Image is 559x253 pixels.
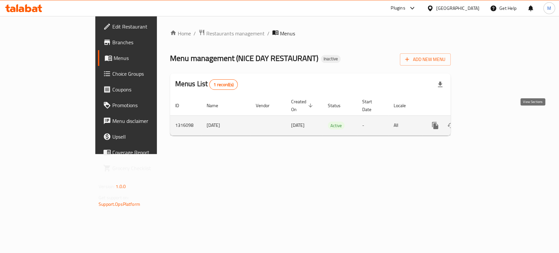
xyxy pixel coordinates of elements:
[394,102,414,109] span: Locale
[112,101,183,109] span: Promotions
[391,4,405,12] div: Plugins
[357,115,388,135] td: -
[432,77,448,92] div: Export file
[98,34,189,50] a: Branches
[210,82,237,88] span: 1 record(s)
[98,160,189,176] a: Grocery Checklist
[201,115,251,135] td: [DATE]
[422,96,495,116] th: Actions
[114,54,183,62] span: Menus
[267,29,270,37] li: /
[116,182,126,191] span: 1.0.0
[112,23,183,30] span: Edit Restaurant
[99,200,140,208] a: Support.OpsPlatform
[112,117,183,125] span: Menu disclaimer
[362,98,381,113] span: Start Date
[98,82,189,97] a: Coupons
[112,133,183,141] span: Upsell
[175,102,188,109] span: ID
[98,66,189,82] a: Choice Groups
[405,55,445,64] span: Add New Menu
[112,38,183,46] span: Branches
[207,102,227,109] span: Name
[99,182,115,191] span: Version:
[280,29,295,37] span: Menus
[436,5,479,12] div: [GEOGRAPHIC_DATA]
[291,121,305,129] span: [DATE]
[112,148,183,156] span: Coverage Report
[99,193,129,202] span: Get support on:
[328,122,345,129] span: Active
[175,79,238,90] h2: Menus List
[321,55,341,63] div: Inactive
[194,29,196,37] li: /
[388,115,422,135] td: All
[328,122,345,129] div: Active
[400,53,451,66] button: Add New Menu
[547,5,551,12] span: M
[427,118,443,133] button: more
[98,50,189,66] a: Menus
[98,129,189,145] a: Upsell
[170,51,318,66] span: Menu management ( NICE DAY RESTAURANT )
[112,70,183,78] span: Choice Groups
[256,102,278,109] span: Vendor
[112,164,183,172] span: Grocery Checklist
[209,79,238,90] div: Total records count
[206,29,265,37] span: Restaurants management
[321,56,341,62] span: Inactive
[328,102,349,109] span: Status
[112,86,183,93] span: Coupons
[98,97,189,113] a: Promotions
[170,29,451,38] nav: breadcrumb
[98,113,189,129] a: Menu disclaimer
[98,19,189,34] a: Edit Restaurant
[198,29,265,38] a: Restaurants management
[291,98,315,113] span: Created On
[443,118,459,133] button: Change Status
[170,96,495,136] table: enhanced table
[98,145,189,160] a: Coverage Report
